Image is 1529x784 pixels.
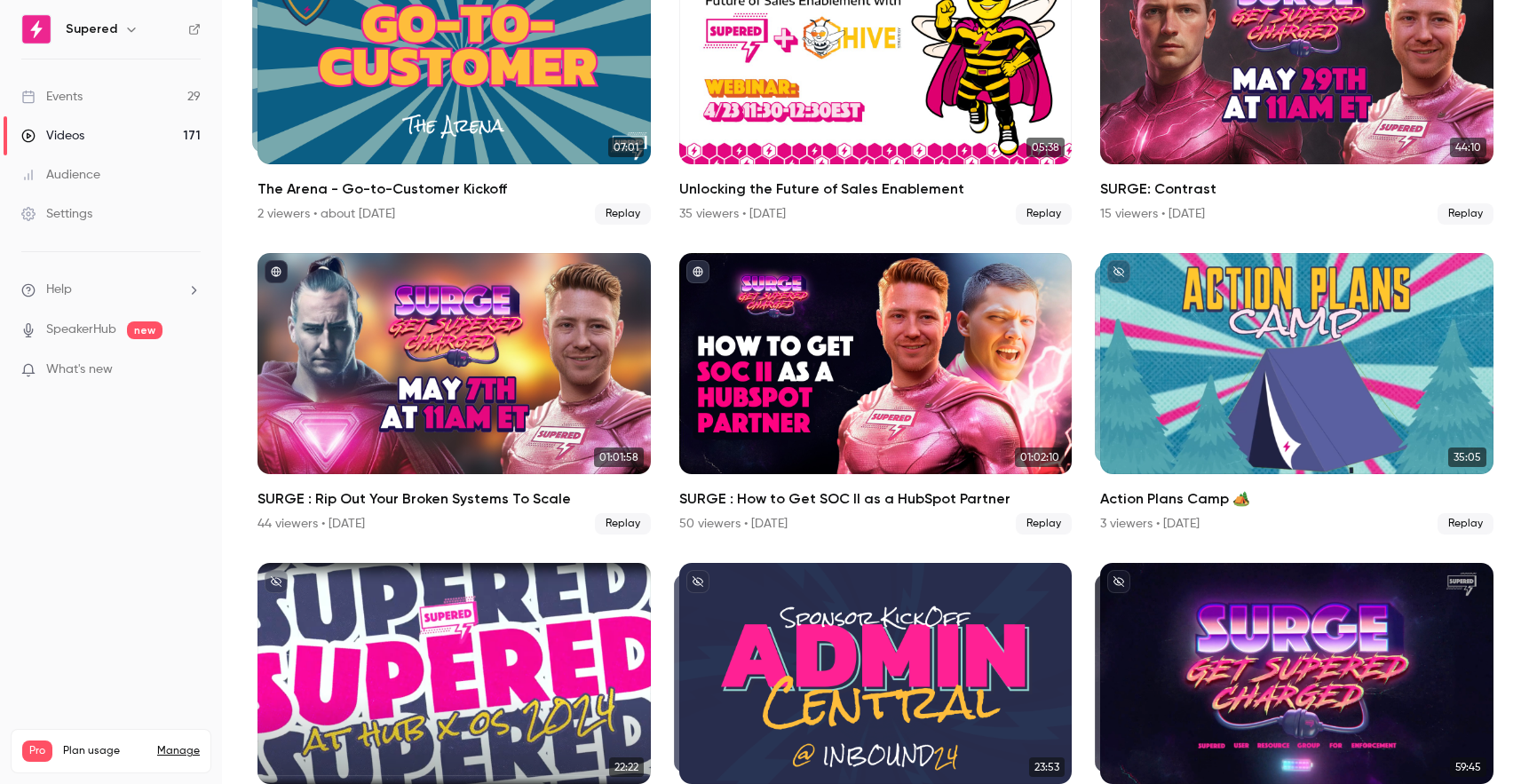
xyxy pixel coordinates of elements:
div: 2 viewers • about [DATE] [257,205,395,223]
span: Replay [595,513,651,535]
a: 01:01:58SURGE : Rip Out Your Broken Systems To Scale44 viewers • [DATE]Replay [257,253,651,535]
h2: Action Plans Camp 🏕️ [1100,488,1493,510]
a: SpeakerHub [46,321,116,339]
span: 01:02:10 [1015,447,1065,467]
div: Audience [21,166,100,184]
div: 3 viewers • [DATE] [1100,515,1200,533]
h2: SURGE: Contrast [1100,178,1493,200]
li: SURGE : Rip Out Your Broken Systems To Scale [257,253,651,535]
div: 15 viewers • [DATE] [1100,205,1205,223]
span: Replay [1016,513,1072,535]
li: help-dropdown-opener [21,281,201,299]
button: unpublished [686,570,709,593]
h2: Unlocking the Future of Sales Enablement [679,178,1073,200]
h2: SURGE : Rip Out Your Broken Systems To Scale [257,488,651,510]
li: Action Plans Camp 🏕️ [1100,253,1493,535]
div: Settings [21,205,92,223]
span: Replay [595,203,651,225]
span: 23:53 [1029,757,1065,777]
span: 07:01 [608,138,644,157]
span: 35:05 [1448,447,1486,467]
a: 35:0535:05Action Plans Camp 🏕️3 viewers • [DATE]Replay [1100,253,1493,535]
img: Supered [22,15,51,44]
span: Help [46,281,72,299]
span: 05:38 [1026,138,1065,157]
span: 22:22 [609,757,644,777]
span: 59:45 [1450,757,1486,777]
h2: The Arena - Go-to-Customer Kickoff [257,178,651,200]
button: published [265,260,288,283]
div: 50 viewers • [DATE] [679,515,788,533]
h6: Supered [66,20,117,38]
span: new [127,321,162,339]
h2: SURGE : How to Get SOC II as a HubSpot Partner [679,488,1073,510]
span: 44:10 [1450,138,1486,157]
a: 01:02:10SURGE : How to Get SOC II as a HubSpot Partner50 viewers • [DATE]Replay [679,253,1073,535]
button: unpublished [265,570,288,593]
button: published [686,260,709,283]
button: unpublished [1107,260,1130,283]
span: Replay [1438,203,1493,225]
span: Pro [22,740,52,762]
iframe: Noticeable Trigger [179,362,201,378]
span: Plan usage [63,744,147,758]
span: Replay [1438,513,1493,535]
span: 01:01:58 [594,447,644,467]
button: unpublished [1107,570,1130,593]
span: Replay [1016,203,1072,225]
div: Events [21,88,83,106]
div: 35 viewers • [DATE] [679,205,786,223]
span: What's new [46,360,113,379]
a: Manage [157,744,200,758]
div: 44 viewers • [DATE] [257,515,365,533]
div: Videos [21,127,84,145]
li: SURGE : How to Get SOC II as a HubSpot Partner [679,253,1073,535]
